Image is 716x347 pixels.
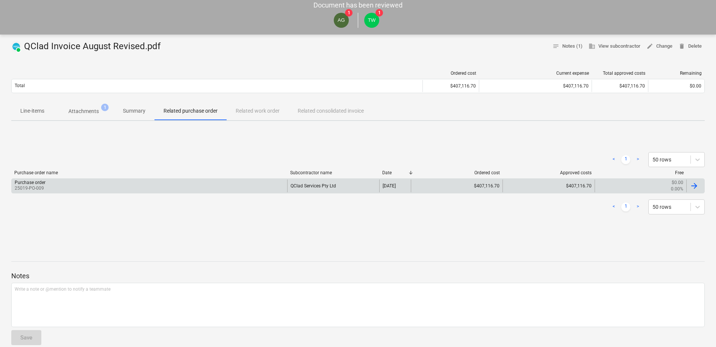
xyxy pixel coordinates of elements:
div: [DATE] [383,183,396,189]
div: QClad Invoice August Revised.pdf [11,41,163,53]
p: Summary [123,107,145,115]
a: Next page [633,155,642,164]
a: Page 1 is your current page [621,155,630,164]
div: Total approved costs [595,71,645,76]
a: Page 1 is your current page [621,202,630,211]
p: Related purchase order [163,107,218,115]
iframe: Chat Widget [678,311,716,347]
div: Ordered cost [426,71,476,76]
span: 1 [101,104,109,111]
div: Date [382,170,408,175]
div: Purchase order [15,180,45,185]
span: notes [553,43,559,50]
div: Approved costs [506,170,592,175]
div: $407,116.70 [595,83,645,89]
button: Delete [675,41,705,52]
div: Subcontractor name [290,170,376,175]
span: 1 [345,9,353,17]
p: Attachments [68,107,99,115]
span: Notes (1) [553,42,583,51]
p: Notes [11,272,705,281]
div: $0.00 [651,83,701,89]
span: TW [368,17,376,23]
div: Purchase order name [14,170,284,175]
div: Tim Wells [364,13,379,28]
div: $407,116.70 [482,83,589,89]
span: business [589,43,595,50]
button: Notes (1) [549,41,586,52]
div: $407,116.70 [503,180,594,192]
button: Change [643,41,675,52]
a: Previous page [609,202,618,211]
p: $0.00 [672,180,683,186]
p: 0.00% [671,186,683,192]
div: Ordered cost [414,170,500,175]
span: View subcontractor [589,42,640,51]
span: edit [646,43,653,50]
span: Delete [678,42,702,51]
span: delete [678,43,685,50]
div: Free [598,170,684,175]
div: $407,116.70 [426,83,476,89]
div: Invoice has been synced with Xero and its status is currently PAID [11,41,21,53]
a: Next page [633,202,642,211]
p: Total [15,83,25,89]
div: Ashleigh Goullet [334,13,349,28]
div: Current expense [482,71,589,76]
span: AG [338,17,345,23]
button: View subcontractor [586,41,643,52]
p: 25019-PO-009 [15,185,45,192]
img: xero.svg [12,43,20,50]
div: Remaining [651,71,702,76]
p: Document has been reviewed [313,1,403,10]
p: Line-items [20,107,44,115]
div: $407,116.70 [411,180,503,192]
div: QClad Services Pty Ltd [287,180,379,192]
span: Change [646,42,672,51]
a: Previous page [609,155,618,164]
span: 1 [375,9,383,17]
